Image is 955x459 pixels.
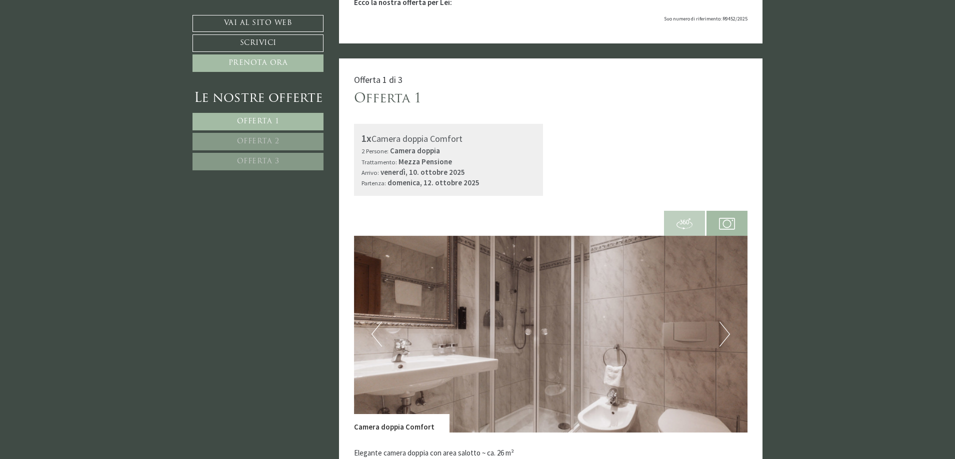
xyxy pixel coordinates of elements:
[676,216,692,232] img: 360-grad.svg
[664,15,747,22] span: Suo numero di riferimento: R9452/2025
[192,54,323,72] a: Prenota ora
[192,34,323,52] a: Scrivici
[339,263,394,281] button: Invia
[354,236,748,433] img: image
[354,90,421,108] div: Offerta 1
[390,146,440,155] b: Camera doppia
[15,28,132,36] div: Montis – Active Nature Spa
[192,89,323,108] div: Le nostre offerte
[361,131,536,146] div: Camera doppia Comfort
[361,158,397,166] small: Trattamento:
[237,118,279,125] span: Offerta 1
[7,26,137,55] div: Buon giorno, come possiamo aiutarla?
[719,216,735,232] img: camera.svg
[387,178,479,187] b: domenica, 12. ottobre 2025
[354,74,402,85] span: Offerta 1 di 3
[371,322,382,347] button: Previous
[380,167,465,177] b: venerdì, 10. ottobre 2025
[361,168,379,176] small: Arrivo:
[15,46,132,53] small: 10:02
[719,322,730,347] button: Next
[237,138,279,145] span: Offerta 2
[192,15,323,32] a: Vai al sito web
[361,132,371,144] b: 1x
[237,158,279,165] span: Offerta 3
[361,179,386,187] small: Partenza:
[398,157,452,166] b: Mezza Pensione
[354,414,449,432] div: Camera doppia Comfort
[361,147,388,155] small: 2 Persone:
[172,7,222,23] div: mercoledì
